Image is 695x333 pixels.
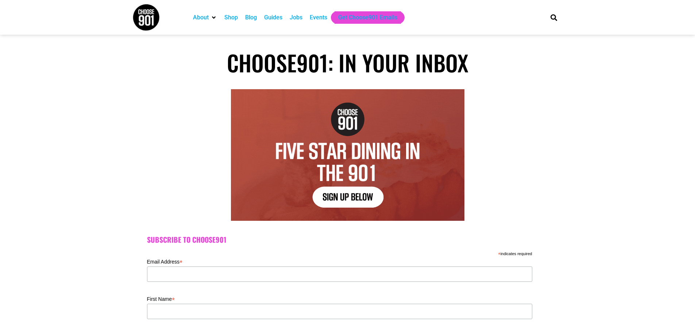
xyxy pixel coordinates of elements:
[310,13,327,22] a: Events
[147,235,548,244] h2: Subscribe to Choose901
[231,89,464,221] img: Text graphic with "Choose 901" logo. Reads: "7 Things to Do in Memphis This Week. Sign Up Below."...
[147,294,532,303] label: First Name
[189,11,538,24] nav: Main nav
[245,13,257,22] a: Blog
[338,13,397,22] a: Get Choose901 Emails
[147,257,532,265] label: Email Address
[290,13,302,22] a: Jobs
[132,49,563,76] h1: Choose901: In Your Inbox
[193,13,209,22] a: About
[264,13,282,22] a: Guides
[189,11,221,24] div: About
[224,13,238,22] a: Shop
[548,11,560,23] div: Search
[147,250,532,257] div: indicates required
